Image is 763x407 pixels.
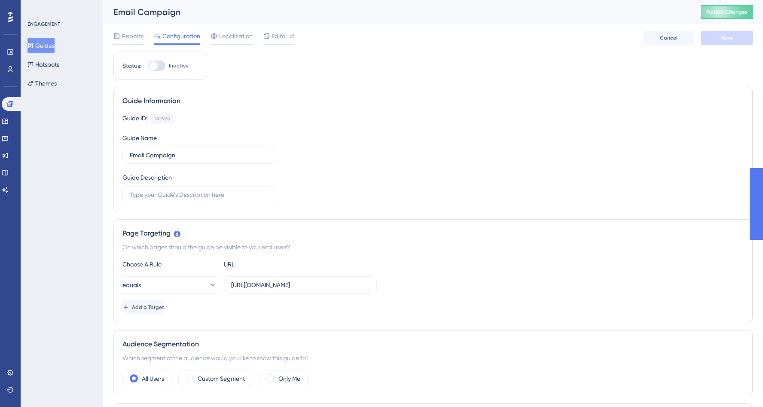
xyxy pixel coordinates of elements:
[169,62,189,69] span: Inactive
[701,31,753,45] button: Save
[122,133,157,143] div: Guide Name
[727,373,753,399] iframe: UserGuiding AI Assistant Launcher
[130,150,268,160] input: Type your Guide’s Name here
[122,300,164,314] button: Add a Target
[130,190,268,199] input: Type your Guide’s Description here
[224,259,318,269] div: URL
[132,304,164,311] span: Add a Target
[27,57,59,72] button: Hotspots
[155,115,170,122] div: 149925
[721,34,733,41] span: Save
[701,5,753,19] button: Publish Changes
[122,339,744,349] div: Audience Segmentation
[122,172,172,183] div: Guide Description
[122,353,744,363] div: Which segment of the audience would you like to show this guide to?
[27,76,57,91] button: Themes
[162,31,200,41] span: Configuration
[122,96,744,106] div: Guide Information
[122,228,744,239] div: Page Targeting
[231,280,369,290] input: yourwebsite.com/path
[122,276,217,294] button: equals
[142,373,164,384] label: All Users
[27,21,60,28] div: ENGAGEMENT
[706,9,748,15] span: Publish Changes
[643,31,694,45] button: Cancel
[122,31,143,41] span: Reports
[272,31,287,41] span: Editor
[122,259,217,269] div: Choose A Rule
[278,373,300,384] label: Only Me
[113,6,680,18] div: Email Campaign
[219,31,253,41] span: Localization
[27,38,55,53] button: Guides
[122,113,147,124] div: Guide ID:
[198,373,245,384] label: Custom Segment
[122,280,141,290] span: equals
[122,242,744,252] div: On which pages should the guide be visible to your end users?
[660,34,678,41] span: Cancel
[122,61,141,71] div: Status:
